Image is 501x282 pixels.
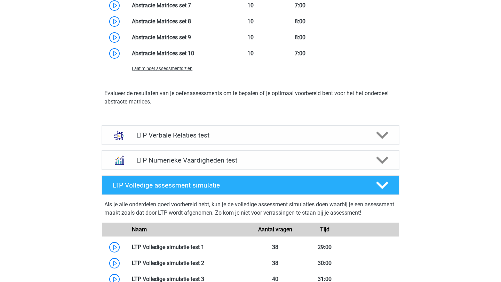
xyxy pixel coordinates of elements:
h4: LTP Numerieke Vaardigheden test [136,156,364,164]
h4: LTP Verbale Relaties test [136,131,364,139]
p: Evalueer de resultaten van je oefenassessments om te bepalen of je optimaal voorbereid bent voor ... [104,89,397,106]
div: Als je alle onderdelen goed voorbereid hebt, kun je de volledige assessment simulaties doen waarb... [104,200,397,220]
div: LTP Volledige simulatie test 1 [127,243,250,251]
a: LTP Volledige assessment simulatie [99,175,402,195]
div: Aantal vragen [250,225,300,234]
img: analogieen [110,126,128,144]
a: analogieen LTP Verbale Relaties test [99,125,402,145]
img: numeriek redeneren [110,151,128,169]
div: Abstracte Matrices set 7 [127,1,226,10]
span: Laat minder assessments zien [132,66,192,71]
div: Naam [127,225,250,234]
div: Abstracte Matrices set 9 [127,33,226,42]
div: Abstracte Matrices set 10 [127,49,226,58]
div: Tijd [300,225,349,234]
h4: LTP Volledige assessment simulatie [113,181,365,189]
a: numeriek redeneren LTP Numerieke Vaardigheden test [99,150,402,170]
div: Abstracte Matrices set 8 [127,17,226,26]
div: LTP Volledige simulatie test 2 [127,259,250,267]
